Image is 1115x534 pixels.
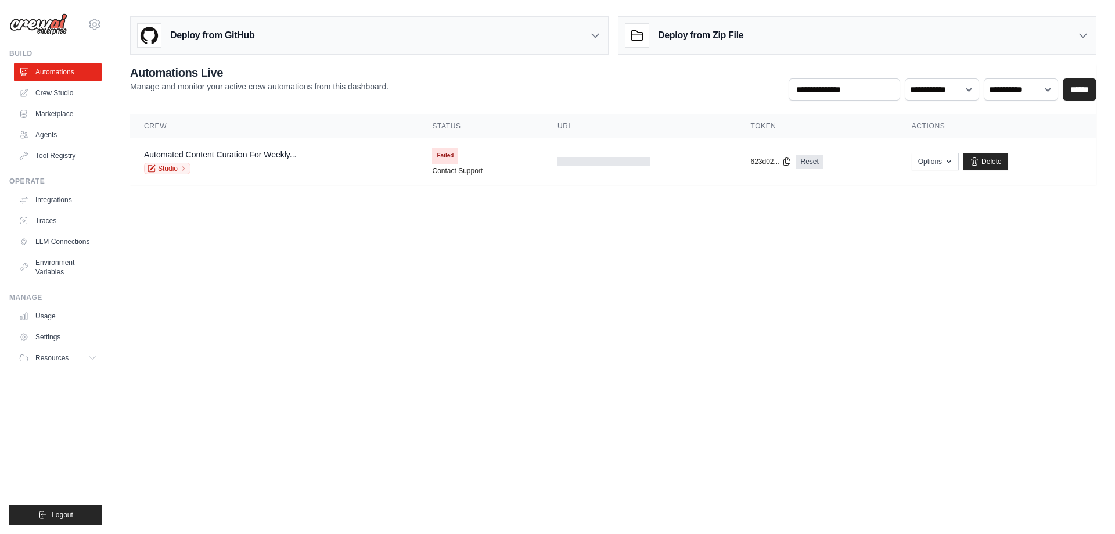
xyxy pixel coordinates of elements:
a: Usage [14,307,102,325]
a: LLM Connections [14,232,102,251]
button: Options [912,153,959,170]
a: Marketplace [14,105,102,123]
th: Actions [898,114,1096,138]
a: Agents [14,126,102,144]
a: Environment Variables [14,253,102,281]
button: Resources [14,349,102,367]
h2: Automations Live [130,64,389,81]
span: Logout [52,510,73,519]
th: Status [418,114,543,138]
button: Logout [9,505,102,525]
span: Failed [432,148,458,164]
a: Studio [144,163,190,174]
a: Tool Registry [14,146,102,165]
th: Token [736,114,897,138]
a: Automations [14,63,102,81]
th: Crew [130,114,418,138]
a: Crew Studio [14,84,102,102]
img: Logo [9,13,67,35]
a: Integrations [14,191,102,209]
div: Manage [9,293,102,302]
a: Contact Support [432,166,483,175]
h3: Deploy from Zip File [658,28,743,42]
a: Automated Content Curation For Weekly... [144,150,297,159]
a: Traces [14,212,102,230]
div: Operate [9,177,102,186]
a: Delete [963,153,1008,170]
p: Manage and monitor your active crew automations from this dashboard. [130,81,389,92]
div: Build [9,49,102,58]
a: Settings [14,328,102,346]
h3: Deploy from GitHub [170,28,254,42]
span: Resources [35,353,69,363]
a: Reset [796,155,823,169]
button: 623d02... [750,157,791,166]
th: URL [544,114,737,138]
img: GitHub Logo [138,24,161,47]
